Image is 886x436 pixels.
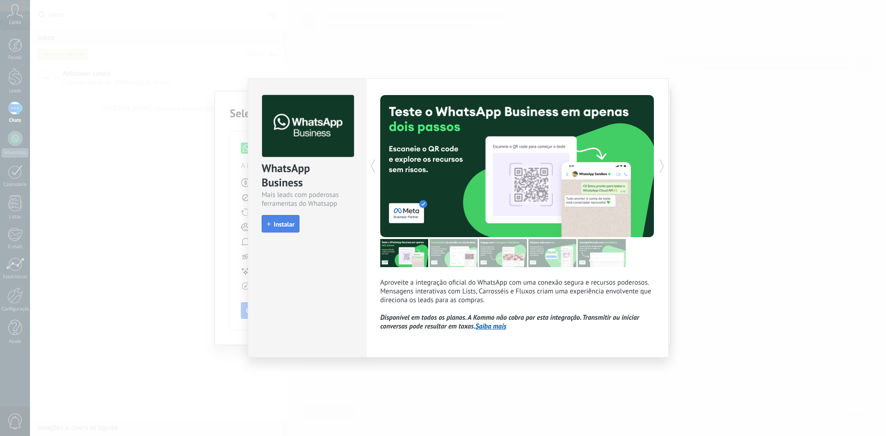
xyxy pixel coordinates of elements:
[262,215,299,233] button: Instalar
[528,239,576,267] img: tour_image_58a1c38c4dee0ce492f4b60cdcddf18a.png
[380,278,654,331] p: Aproveite a integração oficial do WhatsApp com uma conexão segura e recursos poderosos. Mensagens...
[262,191,353,208] div: Mais leads com poderosas ferramentas do Whatsapp
[475,322,506,331] a: Saiba mais
[262,95,354,157] img: logo_main.png
[578,239,626,267] img: tour_image_46dcd16e2670e67c1b8e928eefbdcce9.png
[380,313,639,331] i: Disponível em todos os planos. A Kommo não cobra por esta integração. Transmitir ou iniciar conve...
[430,239,478,267] img: tour_image_6cf6297515b104f916d063e49aae351c.png
[274,221,294,227] span: Instalar
[380,239,428,267] img: tour_image_af96a8ccf0f3a66e7f08a429c7d28073.png
[479,239,527,267] img: tour_image_87c31d5c6b42496d4b4f28fbf9d49d2b.png
[262,161,353,191] div: WhatsApp Business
